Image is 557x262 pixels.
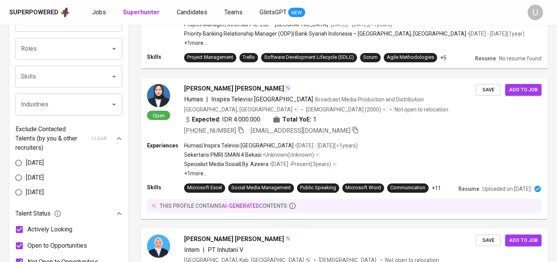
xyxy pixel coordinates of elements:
[224,9,243,16] span: Teams
[184,142,294,149] p: Humas | Inspira Televisi [GEOGRAPHIC_DATA]
[206,95,208,104] span: |
[211,96,313,103] span: Inspira Televisi [GEOGRAPHIC_DATA]
[458,185,479,193] p: Resume
[184,160,268,168] p: Specialist Media Sosial | By. Azeera
[480,236,497,245] span: Save
[109,43,120,54] button: Open
[475,55,496,62] p: Resume
[184,246,200,253] span: Intern
[177,9,207,16] span: Candidates
[147,183,184,191] p: Skills
[15,125,122,152] div: Exclude Contacted Talents (by you & other recruiters)clear
[15,209,62,218] span: Talent Status
[109,99,120,110] button: Open
[306,106,365,113] span: [DEMOGRAPHIC_DATA]
[482,185,531,193] p: Uploaded on [DATE]
[395,106,448,113] p: Not open to relocation
[184,127,236,134] span: [PHONE_NUMBER]
[184,30,466,38] p: Priority Banking Relationship Manager (ODP) | Bank Syariah Indonesia – [GEOGRAPHIC_DATA], [GEOGRA...
[313,115,316,124] span: 1
[26,188,44,197] span: [DATE]
[184,115,260,124] div: IDR 4.000.000
[184,106,298,113] div: [GEOGRAPHIC_DATA], [GEOGRAPHIC_DATA]
[251,127,350,134] span: [EMAIL_ADDRESS][DOMAIN_NAME]
[27,225,72,234] span: Actively Looking
[315,96,424,103] span: Broadcast Media Production and Distribution
[260,8,305,17] a: GlintsGPT NEW
[208,246,243,253] span: PT Inhutani V
[466,30,525,38] p: • [DATE] - [DATE] ( 1 year )
[15,206,122,221] div: Talent Status
[147,142,184,149] p: Experiences
[222,203,259,209] span: AI-generated
[390,184,425,192] div: Communication
[345,184,381,192] div: Microsoft Word
[184,235,284,244] span: [PERSON_NAME] [PERSON_NAME]
[363,54,378,61] div: Scrum
[27,241,87,250] span: Open to Opportunities
[261,151,314,159] p: • Unknown ( Unknown )
[147,235,170,258] img: 1659233b1014013a9b3cb75bb7216b95.jpg
[9,8,58,17] div: Superpowered
[26,158,44,168] span: [DATE]
[184,151,261,159] p: Sekertaris PMR | SMAN 4 Bekasi
[109,71,120,82] button: Open
[203,245,205,255] span: |
[160,202,287,210] p: this profile contains contents
[528,5,543,20] div: U
[147,53,184,61] p: Skills
[184,84,284,93] span: [PERSON_NAME] [PERSON_NAME]
[9,7,70,18] a: Superpoweredapp logo
[243,54,255,61] div: Trello
[26,173,44,182] span: [DATE]
[499,55,542,62] p: No resume found
[480,86,497,94] span: Save
[509,236,538,245] span: Add to job
[184,96,203,103] span: Humas
[141,78,548,219] a: Open[PERSON_NAME] [PERSON_NAME]Humas|Inspira Televisi [GEOGRAPHIC_DATA]Broadcast Media Production...
[387,54,434,61] div: Agile Methodologies
[150,112,168,119] span: Open
[432,184,441,192] p: +11
[177,8,209,17] a: Candidates
[476,235,501,247] button: Save
[505,84,542,96] button: Add to job
[123,9,160,16] b: Superhunter
[192,115,220,124] b: Expected:
[60,7,70,18] img: app logo
[476,84,501,96] button: Save
[224,8,244,17] a: Teams
[92,8,108,17] a: Jobs
[15,125,87,152] p: Exclude Contacted Talents (by you & other recruiters)
[282,115,311,124] b: Total YoE:
[509,86,538,94] span: Add to job
[505,235,542,247] button: Add to job
[260,9,287,16] span: GlintsGPT
[187,54,233,61] div: Project Management
[231,184,291,192] div: Social Media Management
[187,184,222,192] div: Microsoft Excel
[440,54,446,62] p: +5
[300,184,336,192] div: Public Speaking
[92,9,106,16] span: Jobs
[147,84,170,107] img: 1f2f0a864485324f5199a0f83424636b.jpg
[294,142,358,149] p: • [DATE] - [DATE] ( <1 years )
[285,85,291,91] img: magic_wand.svg
[184,170,358,177] p: +1 more ...
[268,160,331,168] p: • [DATE] - Present ( 3 years )
[306,106,387,113] div: (2000)
[264,54,354,61] div: Software Development Lifecycle (SDLC)
[285,235,291,241] img: magic_wand.svg
[184,39,525,47] p: +1 more ...
[288,9,305,17] span: NEW
[123,8,161,17] a: Superhunter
